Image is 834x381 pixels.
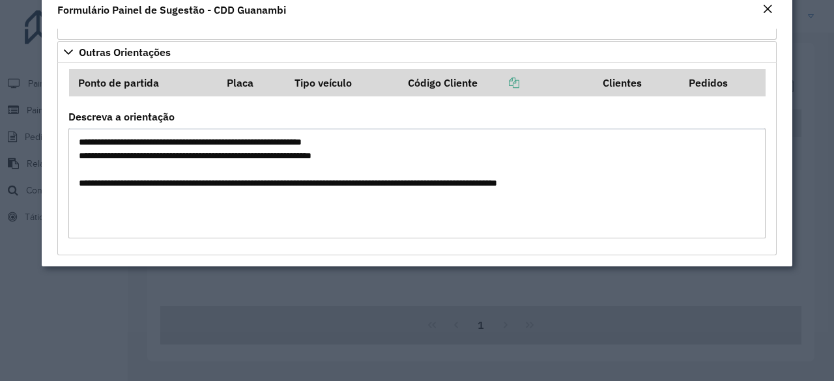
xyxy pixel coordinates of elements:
a: Copiar [478,76,519,89]
a: Outras Orientações [57,41,777,63]
th: Pedidos [680,69,766,96]
th: Código Cliente [399,69,594,96]
h4: Formulário Painel de Sugestão - CDD Guanambi [57,2,286,18]
em: Fechar [762,4,773,14]
label: Descreva a orientação [68,109,175,124]
th: Placa [218,69,285,96]
th: Clientes [594,69,680,96]
th: Ponto de partida [69,69,218,96]
th: Tipo veículo [285,69,399,96]
span: Outras Orientações [79,47,171,57]
button: Close [758,1,777,18]
div: Outras Orientações [57,63,777,256]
